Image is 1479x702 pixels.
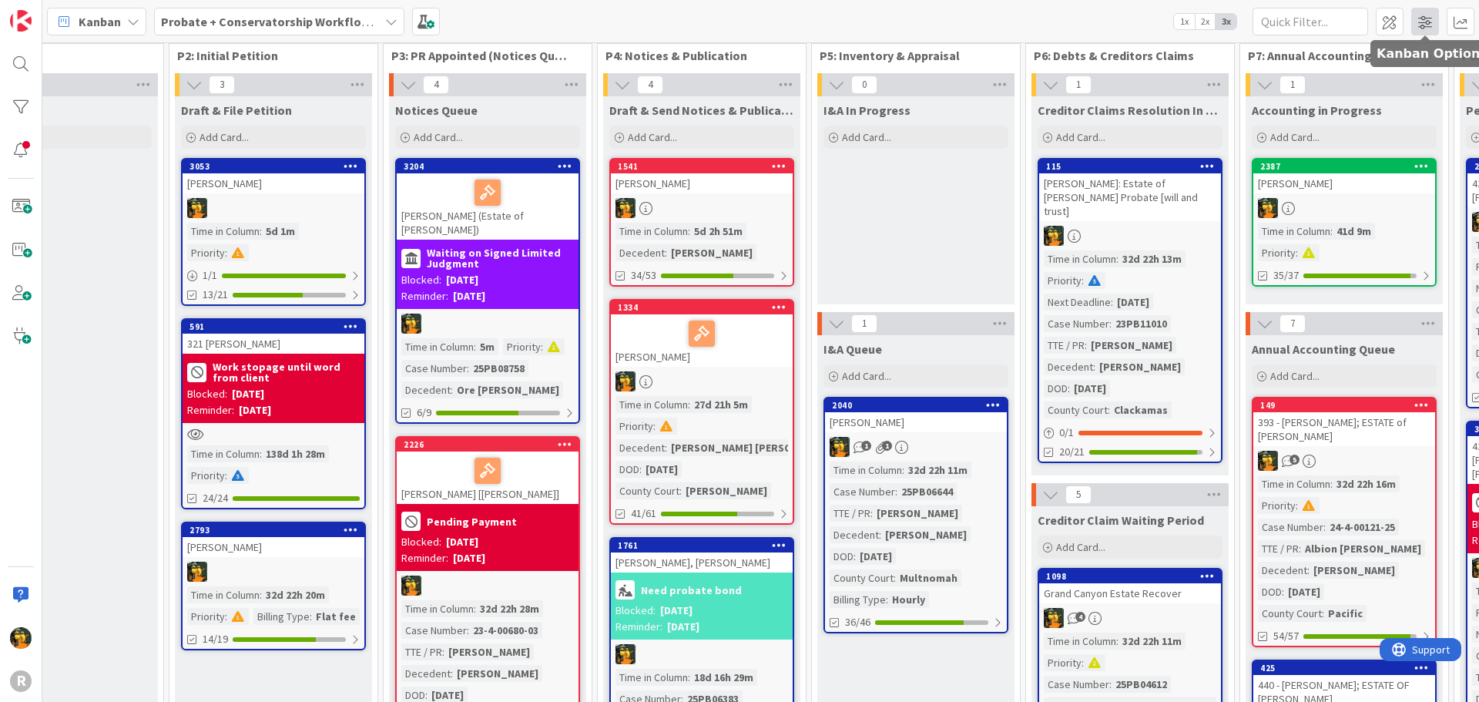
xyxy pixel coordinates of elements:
span: 7 [1279,314,1306,333]
div: Time in Column [1258,223,1330,240]
div: 32d 22h 20m [262,586,329,603]
div: 23-4-00680-03 [469,622,542,639]
div: Blocked: [401,272,441,288]
div: Time in Column [187,586,260,603]
span: Notices Queue [395,102,478,118]
div: MR [397,576,579,596]
div: 2226 [397,438,579,452]
span: : [1116,633,1118,650]
div: [PERSON_NAME] [667,244,756,261]
span: 4 [1075,612,1085,622]
span: : [902,462,904,479]
div: Ore [PERSON_NAME] [453,381,563,398]
span: 0 [851,76,877,94]
div: 2226 [404,439,579,450]
div: 1761 [611,539,793,553]
div: 2793 [189,525,364,536]
span: : [1299,540,1301,557]
div: 27d 21h 5m [690,396,752,413]
div: 32d 22h 11m [904,462,971,479]
div: [PERSON_NAME] [1087,337,1176,354]
span: Creditor Claims Resolution In Progress [1038,102,1222,118]
div: [PERSON_NAME] [1095,358,1185,375]
span: 0 / 1 [1059,425,1074,441]
div: [PERSON_NAME] [PERSON_NAME] [667,439,840,456]
img: MR [1044,608,1064,628]
div: Blocked: [401,534,441,550]
span: 20/21 [1059,444,1085,460]
div: 115 [1046,161,1221,172]
span: 3x [1216,14,1236,29]
span: Add Card... [414,130,463,144]
span: : [225,608,227,625]
span: : [1093,358,1095,375]
div: 32d 22h 16m [1333,475,1400,492]
div: [PERSON_NAME] [453,665,542,682]
b: Pending Payment [427,516,517,527]
b: Waiting on Signed Limited Judgment [427,247,574,269]
div: 5d 1m [262,223,299,240]
div: [DATE] [239,402,271,418]
div: 591 [189,321,364,332]
div: 1541[PERSON_NAME] [611,160,793,193]
div: [DATE] [446,272,478,288]
div: [PERSON_NAME] (Estate of [PERSON_NAME]) [397,173,579,240]
div: Decedent [1258,562,1307,579]
span: : [1111,294,1113,311]
div: 425 [1253,661,1435,675]
span: 1 [861,441,871,451]
span: Add Card... [842,130,891,144]
img: MR [1258,198,1278,218]
span: : [260,586,262,603]
div: TTE / PR [401,643,442,660]
div: Priority [187,244,225,261]
span: : [1109,315,1112,332]
div: 149 [1260,400,1435,411]
div: MR [1253,451,1435,471]
span: : [1296,497,1298,514]
div: 3053 [189,161,364,172]
span: Add Card... [842,369,891,383]
div: 18d 16h 29m [690,669,757,686]
img: MR [1044,226,1064,246]
div: Time in Column [187,223,260,240]
span: : [1085,337,1087,354]
div: Reminder: [401,550,448,566]
div: [PERSON_NAME] [183,173,364,193]
div: Reminder: [401,288,448,304]
span: : [1108,401,1110,418]
span: 4 [637,76,663,94]
div: [DATE] [453,550,485,566]
div: [DATE] [446,534,478,550]
div: 2387 [1253,160,1435,173]
span: : [1068,380,1070,397]
span: Add Card... [1056,130,1105,144]
div: Time in Column [187,445,260,462]
div: MR [183,562,364,582]
div: 1098 [1039,569,1221,583]
div: 425 [1260,663,1435,673]
span: 4 [423,76,449,94]
div: 32d 22h 11m [1118,633,1186,650]
img: MR [187,198,207,218]
div: [PERSON_NAME] [611,314,793,367]
span: : [451,665,453,682]
div: 24-4-00121-25 [1326,519,1399,536]
span: Accounting in Progress [1252,102,1382,118]
div: Blocked: [615,603,656,619]
span: : [1330,475,1333,492]
span: 1 [851,314,877,333]
span: P7: Annual Accounting [1248,48,1429,63]
div: 0/1 [1039,423,1221,442]
div: 1761 [618,540,793,551]
div: [PERSON_NAME]: Estate of [PERSON_NAME] Probate [will and trust] [1039,173,1221,221]
span: P4: Notices & Publication [605,48,786,63]
b: Need probate bond [641,585,742,596]
div: Decedent [401,381,451,398]
div: 2793[PERSON_NAME] [183,523,364,557]
span: Draft & Send Notices & Publication [609,102,794,118]
div: [DATE] [1284,583,1324,600]
img: MR [401,576,421,596]
span: : [1296,244,1298,261]
div: 591 [183,320,364,334]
